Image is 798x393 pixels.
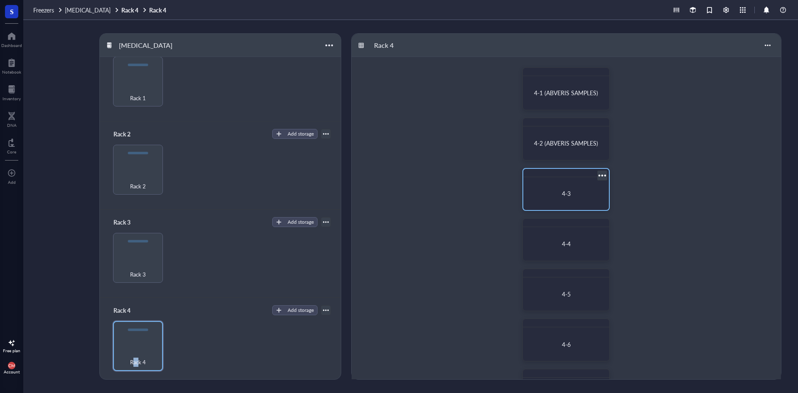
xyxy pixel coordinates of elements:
a: Core [7,136,16,154]
button: Add storage [272,217,318,227]
div: Rack 4 [370,38,420,52]
div: Rack 4 [110,304,160,316]
div: [MEDICAL_DATA] [115,38,176,52]
div: Inventory [2,96,21,101]
div: Rack 3 [110,216,160,228]
span: 4-1 (ABVERIS SAMPLES) [534,89,598,97]
div: Free plan [3,348,20,353]
div: Notebook [2,69,21,74]
button: Add storage [272,305,318,315]
span: S [10,6,14,17]
a: [MEDICAL_DATA] [65,6,120,14]
span: 4-4 [562,240,571,248]
a: Dashboard [1,30,22,48]
button: Add storage [272,129,318,139]
div: Add storage [288,218,314,226]
div: Add storage [288,130,314,138]
span: Rack 4 [130,358,146,367]
a: Rack 4Rack 4 [121,6,168,14]
a: DNA [7,109,17,128]
a: Inventory [2,83,21,101]
a: Notebook [2,56,21,74]
span: Rack 1 [130,94,146,103]
span: 4-3 [562,189,571,198]
div: Add storage [288,306,314,314]
span: Rack 2 [130,182,146,191]
span: 4-5 [562,290,571,298]
span: 4-6 [562,340,571,349]
div: Dashboard [1,43,22,48]
span: Freezers [33,6,54,14]
div: Account [4,369,20,374]
span: 4-2 (ABVERIS SAMPLES) [534,139,598,147]
span: Rack 3 [130,270,146,279]
div: Rack 2 [110,128,160,140]
span: [MEDICAL_DATA] [65,6,111,14]
div: Add [8,180,16,185]
a: Freezers [33,6,63,14]
div: Core [7,149,16,154]
div: DNA [7,123,17,128]
span: CM [8,363,15,368]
